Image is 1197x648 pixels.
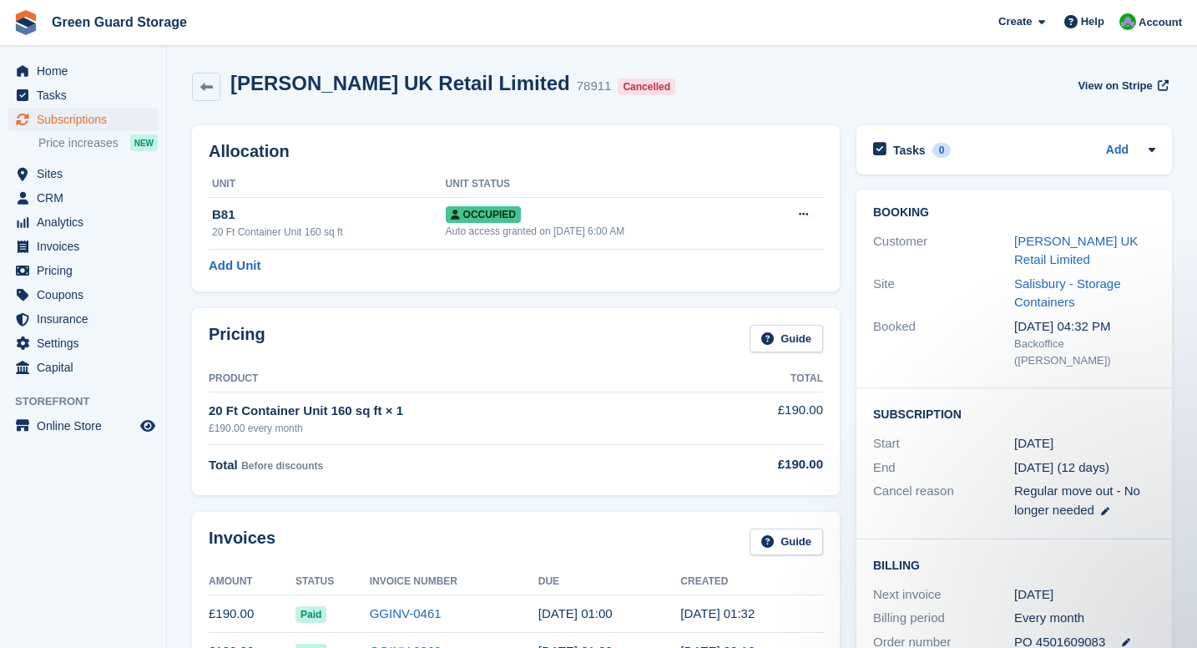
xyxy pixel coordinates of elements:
a: Add [1106,141,1129,160]
img: Jonathan Bailey [1119,13,1136,30]
span: Analytics [37,210,137,234]
span: Online Store [37,414,137,438]
span: Paid [295,606,326,623]
h2: Billing [873,556,1155,573]
a: menu [8,84,158,107]
span: Occupied [446,206,521,223]
a: menu [8,210,158,234]
a: menu [8,307,158,331]
span: Tasks [37,84,137,107]
div: Cancelled [618,78,675,95]
time: 2025-09-01 00:32:02 UTC [680,606,755,620]
a: Salisbury - Storage Containers [1014,276,1121,310]
span: Coupons [37,283,137,306]
a: GGINV-0461 [370,606,442,620]
a: menu [8,259,158,282]
td: £190.00 [209,595,295,633]
a: Add Unit [209,256,260,276]
span: Subscriptions [37,108,137,131]
time: 2025-09-02 00:00:00 UTC [538,606,613,620]
div: Customer [873,232,1014,270]
span: Account [1139,14,1182,31]
h2: Tasks [893,143,926,158]
span: Capital [37,356,137,379]
div: 20 Ft Container Unit 160 sq ft [212,225,446,240]
div: Start [873,434,1014,453]
div: 0 [932,143,952,158]
a: [PERSON_NAME] UK Retail Limited [1014,234,1138,267]
th: Created [680,569,823,595]
a: Preview store [138,416,158,436]
span: Regular move out - No longer needed [1014,483,1140,517]
th: Product [209,366,707,392]
h2: Subscription [873,405,1155,422]
h2: Allocation [209,142,823,161]
div: Every month [1014,609,1155,628]
div: [DATE] 04:32 PM [1014,317,1155,337]
span: Invoices [37,235,137,258]
h2: [PERSON_NAME] UK Retail Limited [230,72,570,94]
a: menu [8,332,158,355]
a: Green Guard Storage [45,8,194,36]
span: CRM [37,186,137,210]
span: Create [998,13,1032,30]
a: menu [8,414,158,438]
div: Auto access granted on [DATE] 6:00 AM [446,224,762,239]
th: Amount [209,569,295,595]
div: B81 [212,205,446,225]
th: Unit Status [446,171,762,198]
a: View on Stripe [1071,72,1172,99]
td: £190.00 [707,392,823,444]
a: menu [8,186,158,210]
div: Cancel reason [873,482,1014,519]
span: Settings [37,332,137,355]
div: Booked [873,317,1014,369]
span: View on Stripe [1078,78,1152,94]
a: menu [8,59,158,83]
a: menu [8,235,158,258]
th: Total [707,366,823,392]
th: Status [295,569,370,595]
span: Help [1081,13,1104,30]
div: £190.00 [707,455,823,474]
div: Next invoice [873,585,1014,605]
th: Unit [209,171,446,198]
div: 78911 [577,77,612,96]
span: Total [209,458,238,472]
span: Price increases [38,135,119,151]
a: Guide [750,529,823,556]
span: Before discounts [241,460,323,472]
div: Billing period [873,609,1014,628]
h2: Booking [873,206,1155,220]
span: [DATE] (12 days) [1014,460,1109,474]
div: NEW [130,134,158,151]
div: [DATE] [1014,585,1155,605]
a: menu [8,283,158,306]
a: Guide [750,325,823,352]
a: Price increases NEW [38,134,158,152]
span: Sites [37,162,137,185]
span: Pricing [37,259,137,282]
th: Invoice Number [370,569,538,595]
a: menu [8,108,158,131]
span: Home [37,59,137,83]
a: menu [8,162,158,185]
a: menu [8,356,158,379]
th: Due [538,569,681,595]
span: Insurance [37,307,137,331]
div: End [873,458,1014,478]
div: Site [873,275,1014,312]
h2: Invoices [209,529,275,556]
img: stora-icon-8386f47178a22dfd0bd8f6a31ec36ba5ce8667c1dd55bd0f319d3a0aa187defe.svg [13,10,38,35]
h2: Pricing [209,325,265,352]
span: Storefront [15,393,166,410]
div: Backoffice ([PERSON_NAME]) [1014,336,1155,368]
div: 20 Ft Container Unit 160 sq ft × 1 [209,402,707,421]
div: £190.00 every month [209,421,707,436]
time: 2025-04-01 00:00:00 UTC [1014,434,1053,453]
